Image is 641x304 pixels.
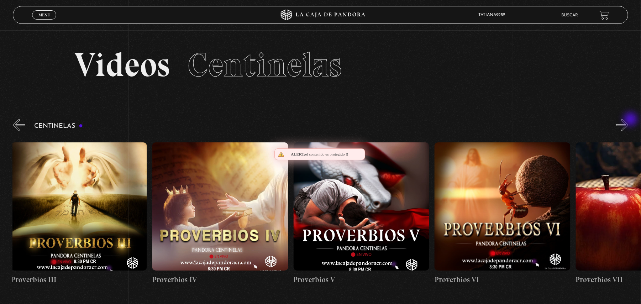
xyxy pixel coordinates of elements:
button: Next [616,119,629,131]
span: tatiana9252 [475,13,513,17]
a: Proverbios III [11,137,147,291]
a: Proverbios IV [152,137,288,291]
span: Cerrar [36,19,53,24]
h4: Proverbios V [294,274,430,285]
a: Buscar [561,13,578,17]
span: Alert: [291,152,305,156]
h2: Videos [74,48,567,82]
a: Proverbios V [294,137,430,291]
button: Previous [13,119,25,131]
h4: Proverbios IV [152,274,288,285]
h3: Centinelas [34,123,83,130]
a: View your shopping cart [599,10,609,20]
h4: Proverbios VI [435,274,571,285]
span: Menu [38,13,50,17]
h4: Proverbios III [11,274,147,285]
div: el contenido es protegido !! [274,148,365,160]
span: Centinelas [188,44,342,85]
a: Proverbios VI [435,137,571,291]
